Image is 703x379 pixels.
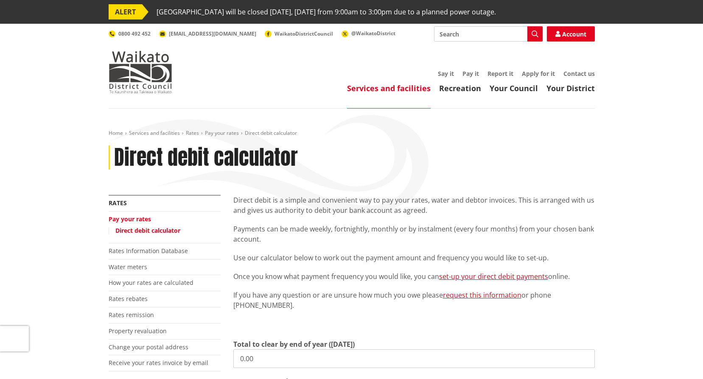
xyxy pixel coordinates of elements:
a: Rates Information Database [109,247,188,255]
a: Receive your rates invoice by email [109,359,208,367]
a: Direct debit calculator [115,226,180,234]
label: Total to clear by end of year ([DATE]) [233,339,355,349]
input: Search input [434,26,543,42]
a: Change your postal address [109,343,188,351]
a: Services and facilities [347,83,431,93]
p: Direct debit is a simple and convenient way to pay your rates, water and debtor invoices. This is... [233,195,595,215]
a: @WaikatoDistrict [342,30,395,37]
a: Account [547,26,595,42]
a: Apply for it [522,70,555,78]
a: request this information [443,290,521,300]
a: Water meters [109,263,147,271]
a: Property revaluation [109,327,167,335]
a: set-up your direct debit payments [439,272,548,281]
a: Say it [438,70,454,78]
a: Pay your rates [205,129,239,137]
a: [EMAIL_ADDRESS][DOMAIN_NAME] [159,30,256,37]
a: Your Council [490,83,538,93]
a: Services and facilities [129,129,180,137]
span: WaikatoDistrictCouncil [274,30,333,37]
a: Report it [487,70,513,78]
p: Use our calculator below to work out the payment amount and frequency you would like to set-up. [233,253,595,263]
a: Your District [546,83,595,93]
span: 0800 492 452 [118,30,151,37]
a: Pay your rates [109,215,151,223]
a: Recreation [439,83,481,93]
a: Rates [186,129,199,137]
h1: Direct debit calculator [114,145,298,170]
nav: breadcrumb [109,130,595,137]
span: Direct debit calculator [245,129,297,137]
a: Rates [109,199,127,207]
p: Once you know what payment frequency you would like, you can online. [233,271,595,281]
span: [EMAIL_ADDRESS][DOMAIN_NAME] [169,30,256,37]
p: If you have any question or are unsure how much you owe please or phone [PHONE_NUMBER]. [233,290,595,310]
a: Rates rebates [109,295,148,303]
a: Rates remission [109,311,154,319]
a: How your rates are calculated [109,279,193,287]
a: WaikatoDistrictCouncil [265,30,333,37]
p: Payments can be made weekly, fortnightly, monthly or by instalment (every four months) from your ... [233,224,595,244]
a: Pay it [462,70,479,78]
span: @WaikatoDistrict [351,30,395,37]
a: Home [109,129,123,137]
a: Contact us [563,70,595,78]
a: 0800 492 452 [109,30,151,37]
span: ALERT [109,4,142,20]
span: [GEOGRAPHIC_DATA] will be closed [DATE], [DATE] from 9:00am to 3:00pm due to a planned power outage. [157,4,496,20]
img: Waikato District Council - Te Kaunihera aa Takiwaa o Waikato [109,51,172,93]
